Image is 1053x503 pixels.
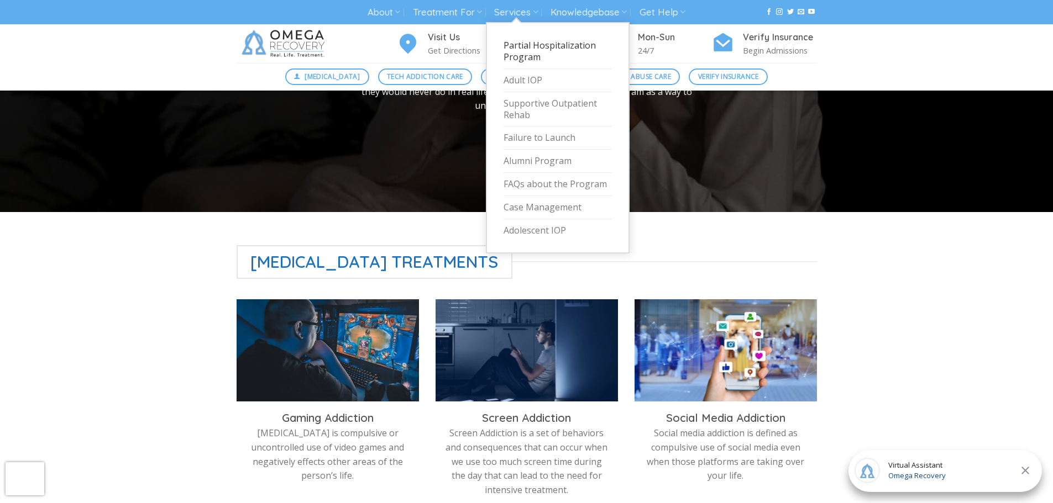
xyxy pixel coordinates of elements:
[504,173,612,196] a: FAQs about the Program
[387,71,463,82] span: Tech Addiction Care
[643,426,809,483] p: Social media addiction is defined as compulsive use of social media even when those platforms are...
[237,245,513,279] span: [MEDICAL_DATA] Treatments
[640,2,685,23] a: Get Help
[413,2,482,23] a: Treatment For
[444,426,610,497] p: Screen Addiction is a set of behaviors and consequences that can occur when we use too much scree...
[428,30,502,45] h4: Visit Us
[808,8,815,16] a: Follow on YouTube
[712,30,817,57] a: Verify Insurance Begin Admissions
[481,68,572,85] a: Mental Health Care
[798,8,804,16] a: Send us an email
[638,30,712,45] h4: Mon-Sun
[444,411,610,425] h3: Screen Addiction
[245,411,411,425] h3: Gaming Addiction
[504,196,612,219] a: Case Management
[743,44,817,57] p: Begin Admissions
[494,2,538,23] a: Services
[551,2,627,23] a: Knowledgebase
[504,126,612,150] a: Failure to Launch
[787,8,794,16] a: Follow on Twitter
[285,68,369,85] a: [MEDICAL_DATA]
[638,44,712,57] p: 24/7
[348,56,706,113] p: One of the most serious issues with Tech Addiction is the absence of online responsibility. Users...
[504,92,612,127] a: Supportive Outpatient Rehab
[776,8,783,16] a: Follow on Instagram
[428,44,502,57] p: Get Directions
[698,71,759,82] span: Verify Insurance
[766,8,772,16] a: Follow on Facebook
[643,411,809,425] h3: Social Media Addiction
[581,68,680,85] a: Substance Abuse Care
[378,68,473,85] a: Tech Addiction Care
[237,24,333,63] img: Omega Recovery
[504,219,612,242] a: Adolescent IOP
[504,34,612,69] a: Partial Hospitalization Program
[368,2,400,23] a: About
[305,71,360,82] span: [MEDICAL_DATA]
[504,69,612,92] a: Adult IOP
[590,71,671,82] span: Substance Abuse Care
[743,30,817,45] h4: Verify Insurance
[397,30,502,57] a: Visit Us Get Directions
[504,150,612,173] a: Alumni Program
[245,426,411,483] p: [MEDICAL_DATA] is compulsive or uncontrolled use of video games and negatively effects other area...
[689,68,768,85] a: Verify Insurance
